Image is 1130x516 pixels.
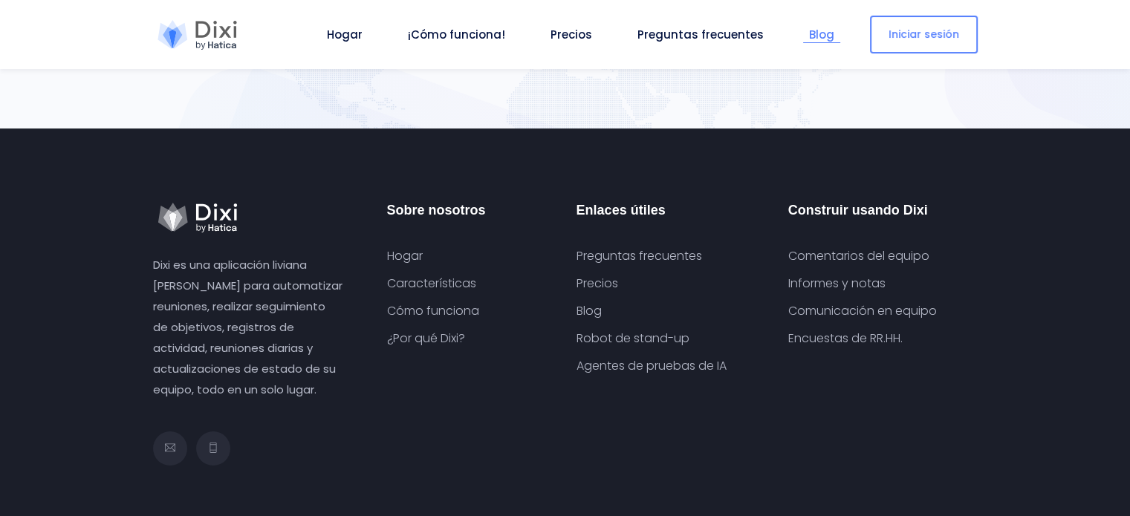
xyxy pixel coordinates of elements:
font: Blog [577,302,602,319]
font: Características [387,275,476,292]
font: Enlaces útiles [577,203,666,218]
font: Precios [551,27,592,42]
a: Hogar [321,26,368,43]
font: ¡Cómo funciona! [408,27,505,42]
font: Blog [809,27,834,42]
font: Agentes de pruebas de IA [577,357,727,374]
a: Preguntas frecuentes [577,249,702,264]
font: Robot de stand-up [577,330,689,347]
font: Dixi es una aplicación liviana [PERSON_NAME] para automatizar reuniones, realizar seguimiento de ... [153,257,342,397]
a: ¿Por qué Dixi? [387,331,465,346]
a: Blog [803,26,840,43]
font: Iniciar sesión [889,27,959,42]
a: Encuestas de RR.HH. [788,331,903,346]
a: Informes y notas [788,276,886,291]
a: Iniciar sesión [870,16,978,53]
a: Precios [545,26,598,43]
font: Comunicación en equipo [788,302,937,319]
font: Cómo funciona [387,302,479,319]
font: Preguntas frecuentes [637,27,764,42]
a: Precios [577,276,618,291]
font: Sobre nosotros [387,203,486,218]
a: ¡Cómo funciona! [402,26,511,43]
font: Precios [577,275,618,292]
a: Comentarios del equipo [788,249,929,264]
font: Informes y notas [788,275,886,292]
a: Robot de stand-up [577,331,689,346]
font: Hogar [387,247,423,264]
a: Agentes de pruebas de IA [577,359,727,373]
a: Blog [577,304,602,319]
font: Preguntas frecuentes [577,247,702,264]
a: Hogar [387,249,423,264]
font: ¿Por qué Dixi? [387,330,465,347]
font: Comentarios del equipo [788,247,929,264]
a: Comunicación en equipo [788,304,937,319]
font: Hogar [327,27,363,42]
a: Características [387,276,476,291]
a: Preguntas frecuentes [631,26,770,43]
font: Construir usando Dixi [788,203,928,218]
font: Encuestas de RR.HH. [788,330,903,347]
a: Cómo funciona [387,304,479,319]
